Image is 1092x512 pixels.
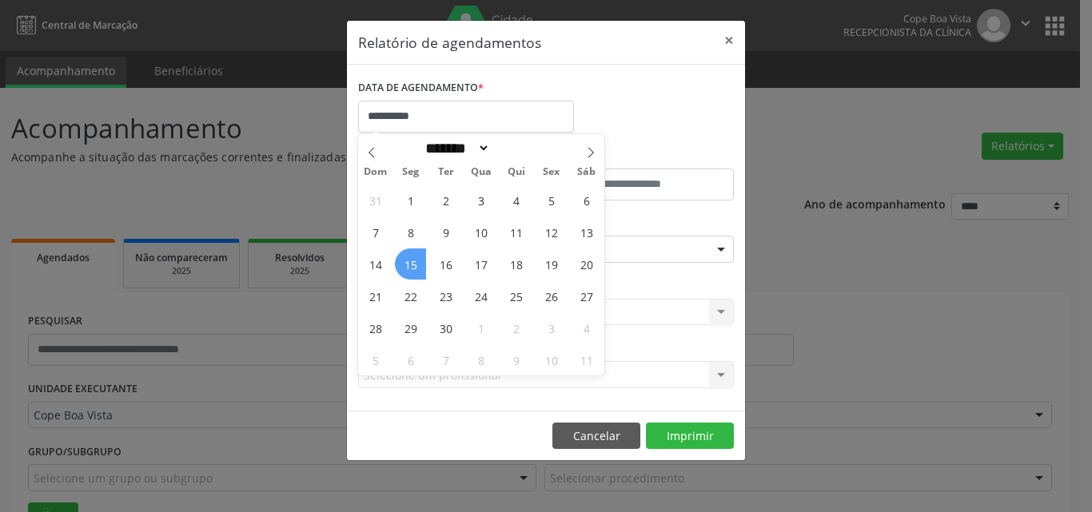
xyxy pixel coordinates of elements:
[499,167,534,177] span: Qui
[571,280,602,312] span: Setembro 27, 2025
[420,140,490,157] select: Month
[395,344,426,375] span: Outubro 6, 2025
[430,248,461,280] span: Setembro 16, 2025
[464,167,499,177] span: Qua
[360,185,391,216] span: Agosto 31, 2025
[569,167,604,177] span: Sáb
[500,344,532,375] span: Outubro 9, 2025
[360,280,391,312] span: Setembro 21, 2025
[395,280,426,312] span: Setembro 22, 2025
[395,312,426,343] span: Setembro 29, 2025
[500,280,532,312] span: Setembro 25, 2025
[500,185,532,216] span: Setembro 4, 2025
[465,280,496,312] span: Setembro 24, 2025
[360,216,391,248] span: Setembro 7, 2025
[430,185,461,216] span: Setembro 2, 2025
[571,344,602,375] span: Outubro 11, 2025
[500,312,532,343] span: Outubro 2, 2025
[430,344,461,375] span: Outubro 7, 2025
[500,248,532,280] span: Setembro 18, 2025
[550,144,734,169] label: ATÉ
[430,216,461,248] span: Setembro 9, 2025
[534,167,569,177] span: Sex
[536,280,567,312] span: Setembro 26, 2025
[465,248,496,280] span: Setembro 17, 2025
[536,344,567,375] span: Outubro 10, 2025
[490,140,543,157] input: Year
[430,280,461,312] span: Setembro 23, 2025
[500,216,532,248] span: Setembro 11, 2025
[360,312,391,343] span: Setembro 28, 2025
[465,344,496,375] span: Outubro 8, 2025
[358,167,393,177] span: Dom
[552,423,640,450] button: Cancelar
[536,216,567,248] span: Setembro 12, 2025
[571,248,602,280] span: Setembro 20, 2025
[395,185,426,216] span: Setembro 1, 2025
[571,216,602,248] span: Setembro 13, 2025
[536,248,567,280] span: Setembro 19, 2025
[393,167,428,177] span: Seg
[536,312,567,343] span: Outubro 3, 2025
[358,32,541,53] h5: Relatório de agendamentos
[713,21,745,60] button: Close
[395,216,426,248] span: Setembro 8, 2025
[536,185,567,216] span: Setembro 5, 2025
[358,76,484,101] label: DATA DE AGENDAMENTO
[360,248,391,280] span: Setembro 14, 2025
[465,216,496,248] span: Setembro 10, 2025
[395,248,426,280] span: Setembro 15, 2025
[428,167,464,177] span: Ter
[465,185,496,216] span: Setembro 3, 2025
[571,185,602,216] span: Setembro 6, 2025
[571,312,602,343] span: Outubro 4, 2025
[430,312,461,343] span: Setembro 30, 2025
[360,344,391,375] span: Outubro 5, 2025
[465,312,496,343] span: Outubro 1, 2025
[646,423,734,450] button: Imprimir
